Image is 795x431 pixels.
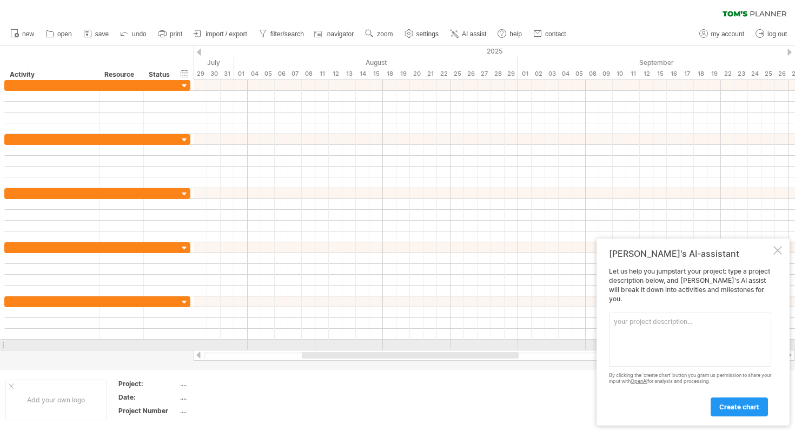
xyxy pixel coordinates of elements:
[416,30,439,38] span: settings
[775,68,789,79] div: Friday, 26 September 2025
[694,68,707,79] div: Thursday, 18 September 2025
[180,406,271,415] div: ....
[631,378,647,384] a: OpenAI
[667,68,680,79] div: Tuesday, 16 September 2025
[8,27,37,41] a: new
[447,27,489,41] a: AI assist
[22,30,34,38] span: new
[356,68,369,79] div: Thursday, 14 August 2025
[707,68,721,79] div: Friday, 19 September 2025
[410,68,423,79] div: Wednesday, 20 August 2025
[609,373,771,384] div: By clicking the 'create chart' button you grant us permission to share your input with for analys...
[234,57,518,68] div: August 2025
[613,68,626,79] div: Wednesday, 10 September 2025
[81,27,112,41] a: save
[275,68,288,79] div: Wednesday, 6 August 2025
[626,68,640,79] div: Thursday, 11 September 2025
[206,30,247,38] span: import / export
[377,30,393,38] span: zoom
[191,27,250,41] a: import / export
[609,248,771,259] div: [PERSON_NAME]'s AI-assistant
[697,27,747,41] a: my account
[680,68,694,79] div: Wednesday, 17 September 2025
[721,68,734,79] div: Monday, 22 September 2025
[653,68,667,79] div: Monday, 15 September 2025
[43,27,75,41] a: open
[342,68,356,79] div: Wednesday, 13 August 2025
[117,27,150,41] a: undo
[10,69,93,80] div: Activity
[423,68,437,79] div: Thursday, 21 August 2025
[478,68,491,79] div: Wednesday, 27 August 2025
[369,68,383,79] div: Friday, 15 August 2025
[396,68,410,79] div: Tuesday, 19 August 2025
[586,68,599,79] div: Monday, 8 September 2025
[104,69,137,80] div: Resource
[221,68,234,79] div: Thursday, 31 July 2025
[761,68,775,79] div: Thursday, 25 September 2025
[599,68,613,79] div: Tuesday, 9 September 2025
[609,267,771,416] div: Let us help you jumpstart your project: type a project description below, and [PERSON_NAME]'s AI ...
[462,30,486,38] span: AI assist
[505,68,518,79] div: Friday, 29 August 2025
[288,68,302,79] div: Thursday, 7 August 2025
[132,30,147,38] span: undo
[640,68,653,79] div: Friday, 12 September 2025
[248,68,261,79] div: Monday, 4 August 2025
[362,27,396,41] a: zoom
[532,68,545,79] div: Tuesday, 2 September 2025
[545,68,559,79] div: Wednesday, 3 September 2025
[402,27,442,41] a: settings
[509,30,522,38] span: help
[753,27,790,41] a: log out
[256,27,307,41] a: filter/search
[531,27,569,41] a: contact
[711,397,768,416] a: create chart
[118,406,178,415] div: Project Number
[170,30,182,38] span: print
[491,68,505,79] div: Thursday, 28 August 2025
[149,69,173,80] div: Status
[95,30,109,38] span: save
[518,68,532,79] div: Monday, 1 September 2025
[180,379,271,388] div: ....
[180,393,271,402] div: ....
[302,68,315,79] div: Friday, 8 August 2025
[464,68,478,79] div: Tuesday, 26 August 2025
[451,68,464,79] div: Monday, 25 August 2025
[545,30,566,38] span: contact
[437,68,451,79] div: Friday, 22 August 2025
[559,68,572,79] div: Thursday, 4 September 2025
[572,68,586,79] div: Friday, 5 September 2025
[118,393,178,402] div: Date:
[261,68,275,79] div: Tuesday, 5 August 2025
[313,27,357,41] a: navigator
[234,68,248,79] div: Friday, 1 August 2025
[767,30,787,38] span: log out
[711,30,744,38] span: my account
[734,68,748,79] div: Tuesday, 23 September 2025
[5,380,107,420] div: Add your own logo
[719,403,759,411] span: create chart
[327,30,354,38] span: navigator
[383,68,396,79] div: Monday, 18 August 2025
[57,30,72,38] span: open
[270,30,304,38] span: filter/search
[207,68,221,79] div: Wednesday, 30 July 2025
[155,27,186,41] a: print
[118,379,178,388] div: Project:
[315,68,329,79] div: Monday, 11 August 2025
[748,68,761,79] div: Wednesday, 24 September 2025
[194,68,207,79] div: Tuesday, 29 July 2025
[329,68,342,79] div: Tuesday, 12 August 2025
[495,27,525,41] a: help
